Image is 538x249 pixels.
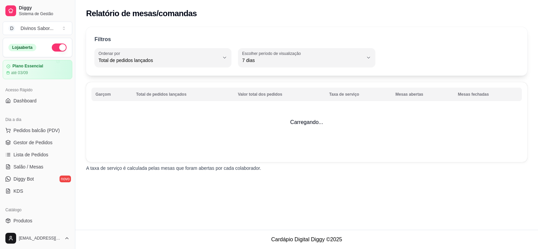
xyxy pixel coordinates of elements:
[19,5,70,11] span: Diggy
[52,43,67,52] button: Alterar Status
[12,64,43,69] article: Plano Essencial
[13,163,43,170] span: Salão / Mesas
[94,48,231,67] button: Ordenar porTotal de pedidos lançados
[13,127,60,134] span: Pedidos balcão (PDV)
[238,48,375,67] button: Escolher período de visualização7 dias
[86,165,527,172] p: A taxa de serviço é calculada pelas mesas que foram abertas por cada colaborador.
[3,85,72,95] div: Acesso Rápido
[3,60,72,79] a: Plano Essencialaté 03/09
[11,70,28,75] article: até 03/09
[3,215,72,226] a: Produtos
[94,35,111,43] p: Filtros
[3,174,72,184] a: Diggy Botnovo
[99,57,219,64] span: Total de pedidos lançados
[3,230,72,246] button: [EMAIL_ADDRESS][DOMAIN_NAME]
[13,139,52,146] span: Gestor de Pedidos
[3,22,72,35] button: Select a team
[242,51,303,56] label: Escolher período de visualização
[3,205,72,215] div: Catálogo
[3,95,72,106] a: Dashboard
[3,137,72,148] a: Gestor de Pedidos
[3,125,72,136] button: Pedidos balcão (PDV)
[3,161,72,172] a: Salão / Mesas
[19,236,62,241] span: [EMAIL_ADDRESS][DOMAIN_NAME]
[75,230,538,249] footer: Cardápio Digital Diggy © 2025
[8,44,36,51] div: Loja aberta
[3,3,72,19] a: DiggySistema de Gestão
[13,217,32,224] span: Produtos
[3,149,72,160] a: Lista de Pedidos
[3,186,72,196] a: KDS
[99,51,122,56] label: Ordenar por
[13,176,34,182] span: Diggy Bot
[13,151,48,158] span: Lista de Pedidos
[3,114,72,125] div: Dia a dia
[242,57,363,64] span: 7 dias
[13,188,23,194] span: KDS
[86,82,527,162] td: Carregando...
[19,11,70,17] span: Sistema de Gestão
[86,8,197,19] h2: Relatório de mesas/comandas
[21,25,53,32] div: Divinos Sabor ...
[13,97,37,104] span: Dashboard
[8,25,15,32] span: D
